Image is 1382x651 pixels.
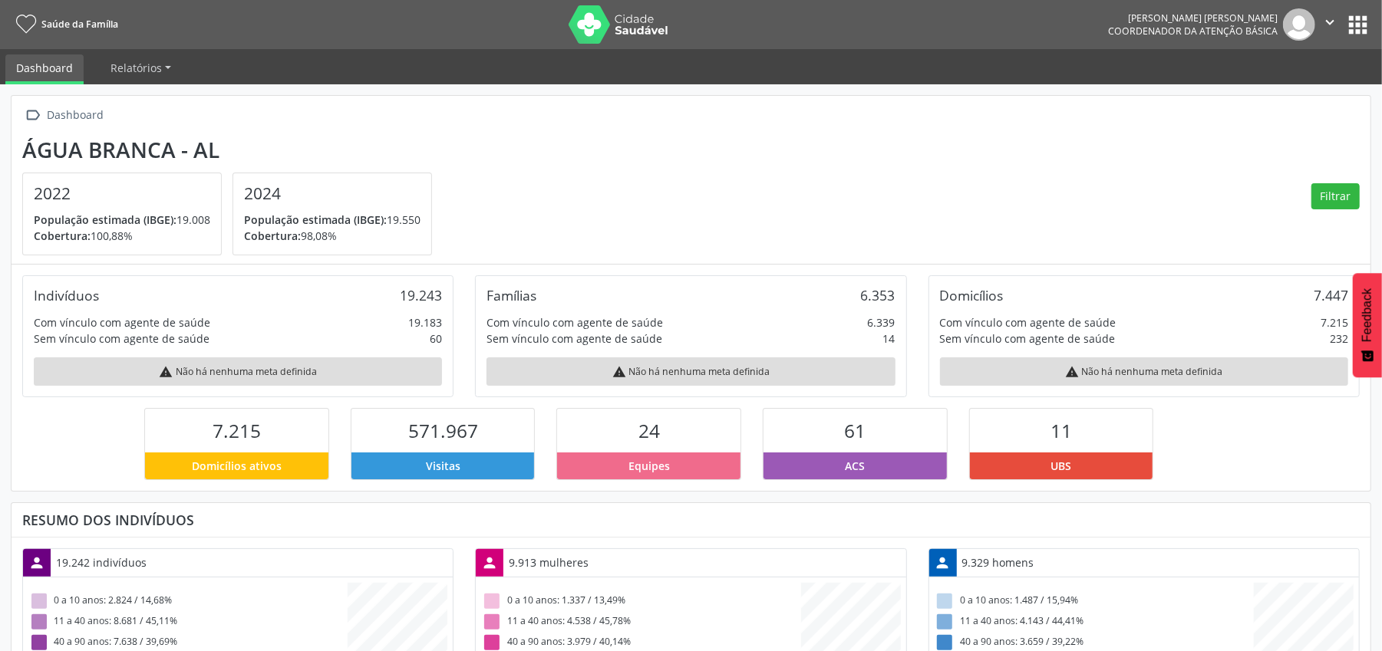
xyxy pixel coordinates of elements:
[34,357,442,386] div: Não há nenhuma meta definida
[244,184,421,203] h4: 2024
[487,357,895,386] div: Não há nenhuma meta definida
[1065,365,1079,379] i: warning
[503,549,594,576] div: 9.913 mulheres
[51,549,152,576] div: 19.242 indivíduos
[868,314,895,330] div: 6.339
[845,458,865,474] span: ACS
[244,228,421,244] p: 98,08%
[957,549,1040,576] div: 9.329 homens
[408,314,442,330] div: 19.183
[159,365,173,379] i: warning
[110,61,162,75] span: Relatórios
[1344,12,1371,38] button: apps
[481,591,800,612] div: 0 a 10 anos: 1.337 / 13,49%
[481,554,498,571] i: person
[935,591,1254,612] div: 0 a 10 anos: 1.487 / 15,94%
[400,287,442,304] div: 19.243
[1321,314,1348,330] div: 7.215
[1108,25,1278,38] span: Coordenador da Atenção Básica
[628,458,670,474] span: Equipes
[861,287,895,304] div: 6.353
[940,330,1116,347] div: Sem vínculo com agente de saúde
[22,511,1360,528] div: Resumo dos indivíduos
[34,314,210,330] div: Com vínculo com agente de saúde
[844,418,866,443] span: 61
[244,229,301,243] span: Cobertura:
[638,418,660,443] span: 24
[1315,8,1344,41] button: 
[1051,458,1072,474] span: UBS
[28,612,348,633] div: 11 a 40 anos: 8.681 / 45,11%
[28,554,45,571] i: person
[22,104,45,127] i: 
[41,18,118,31] span: Saúde da Família
[487,330,662,347] div: Sem vínculo com agente de saúde
[28,591,348,612] div: 0 a 10 anos: 2.824 / 14,68%
[192,458,282,474] span: Domicílios ativos
[481,612,800,633] div: 11 a 40 anos: 4.538 / 45,78%
[1108,12,1278,25] div: [PERSON_NAME] [PERSON_NAME]
[100,54,182,81] a: Relatórios
[1321,14,1338,31] i: 
[34,212,210,228] p: 19.008
[935,554,952,571] i: person
[940,314,1116,330] div: Com vínculo com agente de saúde
[34,184,210,203] h4: 2022
[1314,287,1348,304] div: 7.447
[1051,418,1072,443] span: 11
[34,229,91,243] span: Cobertura:
[244,212,421,228] p: 19.550
[45,104,107,127] div: Dashboard
[883,330,895,347] div: 14
[430,330,442,347] div: 60
[408,418,478,443] span: 571.967
[940,287,1004,304] div: Domicílios
[22,104,107,127] a:  Dashboard
[1361,288,1374,342] span: Feedback
[940,357,1348,386] div: Não há nenhuma meta definida
[34,228,210,244] p: 100,88%
[34,212,176,227] span: População estimada (IBGE):
[34,287,99,304] div: Indivíduos
[5,54,84,84] a: Dashboard
[1330,330,1348,347] div: 232
[426,458,460,474] span: Visitas
[22,137,443,163] div: Água Branca - AL
[213,418,261,443] span: 7.215
[487,287,536,304] div: Famílias
[487,314,663,330] div: Com vínculo com agente de saúde
[935,612,1254,633] div: 11 a 40 anos: 4.143 / 44,41%
[34,330,209,347] div: Sem vínculo com agente de saúde
[244,212,387,227] span: População estimada (IBGE):
[1283,8,1315,41] img: img
[11,12,118,37] a: Saúde da Família
[1353,273,1382,377] button: Feedback - Mostrar pesquisa
[612,365,626,379] i: warning
[1311,183,1360,209] button: Filtrar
